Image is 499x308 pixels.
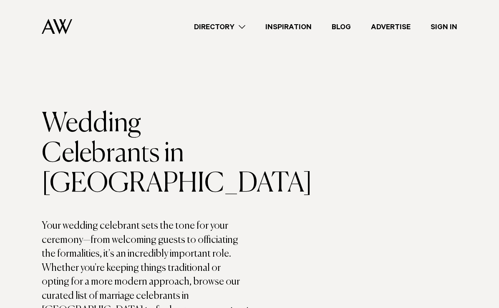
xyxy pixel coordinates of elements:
[255,21,322,33] a: Inspiration
[42,19,72,34] img: Auckland Weddings Logo
[42,109,249,199] h1: Wedding Celebrants in [GEOGRAPHIC_DATA]
[361,21,421,33] a: Advertise
[421,21,467,33] a: Sign In
[184,21,255,33] a: Directory
[322,21,361,33] a: Blog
